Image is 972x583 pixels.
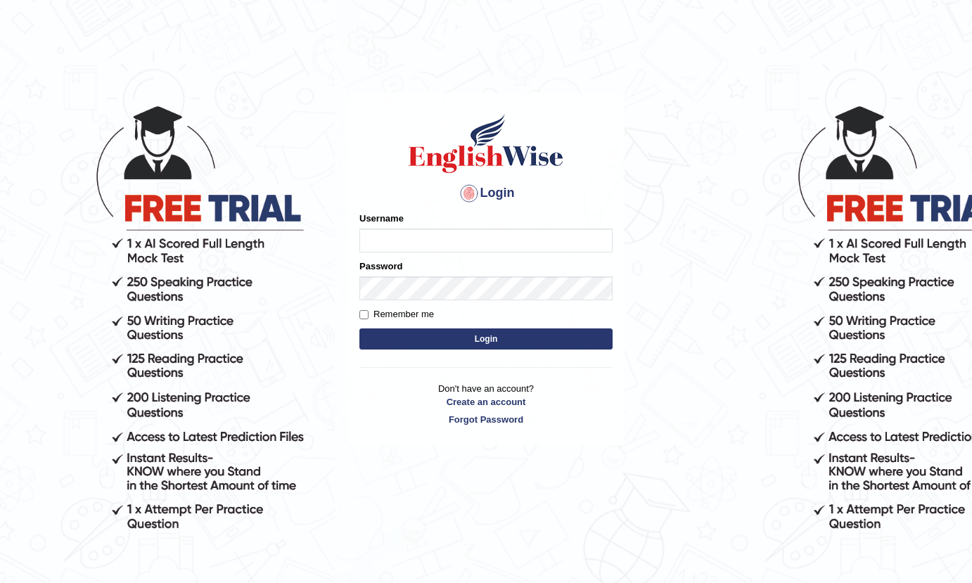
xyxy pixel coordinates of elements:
[359,328,613,350] button: Login
[359,395,613,409] a: Create an account
[359,212,404,225] label: Username
[359,413,613,426] a: Forgot Password
[359,310,369,319] input: Remember me
[406,112,566,175] img: Logo of English Wise sign in for intelligent practice with AI
[359,382,613,425] p: Don't have an account?
[359,307,434,321] label: Remember me
[359,260,402,273] label: Password
[359,182,613,205] h4: Login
